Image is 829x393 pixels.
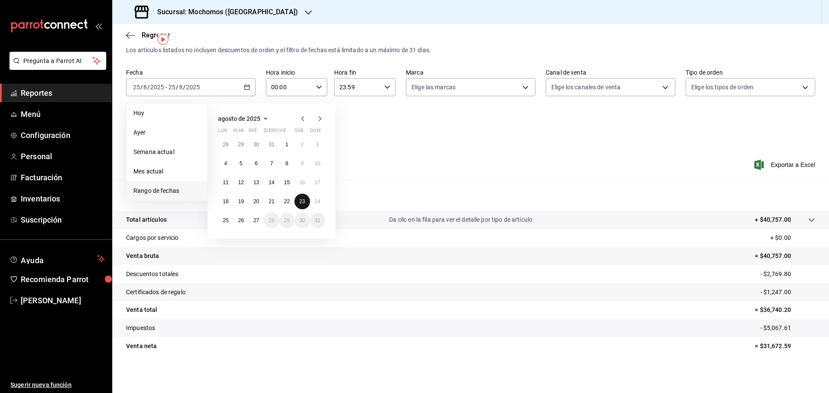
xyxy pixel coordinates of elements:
label: Fecha [126,69,256,75]
input: -- [179,84,183,91]
p: Venta bruta [126,252,159,261]
abbr: 12 de agosto de 2025 [238,179,244,185]
abbr: sábado [294,128,304,137]
input: ---- [186,84,200,91]
abbr: miércoles [249,128,257,137]
abbr: 28 de julio de 2025 [223,141,228,148]
span: / [147,84,150,91]
abbr: 30 de julio de 2025 [253,141,259,148]
button: 30 de julio de 2025 [249,137,264,152]
abbr: jueves [264,128,315,137]
abbr: 8 de agosto de 2025 [285,160,288,167]
button: 31 de agosto de 2025 [310,213,325,228]
p: Total artículos [126,215,167,224]
button: 2 de agosto de 2025 [294,137,310,152]
div: Los artículos listados no incluyen descuentos de orden y el filtro de fechas está limitado a un m... [126,46,815,55]
span: [PERSON_NAME] [21,295,105,306]
abbr: 19 de agosto de 2025 [238,198,244,204]
p: - $5,067.61 [760,324,815,333]
button: Pregunta a Parrot AI [9,52,106,70]
span: Configuración [21,129,105,141]
abbr: 11 de agosto de 2025 [223,179,228,185]
abbr: 2 de agosto de 2025 [301,141,304,148]
p: Da clic en la fila para ver el detalle por tipo de artículo [389,215,532,224]
label: Marca [406,69,535,75]
button: 17 de agosto de 2025 [310,175,325,190]
span: Sugerir nueva función [10,380,105,390]
button: 1 de agosto de 2025 [279,137,294,152]
span: Ayer [133,128,200,137]
p: = $40,757.00 [755,252,815,261]
abbr: martes [233,128,244,137]
span: Rango de fechas [133,186,200,195]
span: Personal [21,151,105,162]
button: 5 de agosto de 2025 [233,156,248,171]
p: Impuestos [126,324,155,333]
button: 25 de agosto de 2025 [218,213,233,228]
abbr: 17 de agosto de 2025 [315,179,320,185]
p: Descuentos totales [126,270,178,279]
button: 28 de agosto de 2025 [264,213,279,228]
span: Suscripción [21,214,105,226]
button: 26 de agosto de 2025 [233,213,248,228]
abbr: 22 de agosto de 2025 [284,198,290,204]
abbr: 25 de agosto de 2025 [223,217,228,223]
p: - $2,769.80 [760,270,815,279]
input: -- [143,84,147,91]
button: 23 de agosto de 2025 [294,194,310,209]
button: 28 de julio de 2025 [218,137,233,152]
button: Regresar [126,31,170,39]
abbr: 21 de agosto de 2025 [269,198,274,204]
abbr: viernes [279,128,286,137]
span: - [165,84,167,91]
button: 29 de julio de 2025 [233,137,248,152]
button: 10 de agosto de 2025 [310,156,325,171]
span: Exportar a Excel [756,160,815,170]
button: 16 de agosto de 2025 [294,175,310,190]
label: Hora fin [334,69,396,75]
abbr: 14 de agosto de 2025 [269,179,274,185]
abbr: 7 de agosto de 2025 [270,160,273,167]
abbr: 5 de agosto de 2025 [240,160,243,167]
button: 15 de agosto de 2025 [279,175,294,190]
abbr: 10 de agosto de 2025 [315,160,320,167]
span: / [183,84,186,91]
span: agosto de 2025 [218,115,260,122]
button: 8 de agosto de 2025 [279,156,294,171]
span: Ayuda [21,254,94,264]
span: Reportes [21,87,105,99]
abbr: 13 de agosto de 2025 [253,179,259,185]
span: Hoy [133,109,200,118]
p: - $1,247.00 [760,288,815,297]
button: 21 de agosto de 2025 [264,194,279,209]
abbr: 1 de agosto de 2025 [285,141,288,148]
p: Certificados de regalo [126,288,186,297]
span: Elige las marcas [411,83,456,91]
button: 20 de agosto de 2025 [249,194,264,209]
p: + $0.00 [770,233,815,242]
p: + $40,757.00 [755,215,791,224]
abbr: 16 de agosto de 2025 [299,179,305,185]
button: 19 de agosto de 2025 [233,194,248,209]
span: / [140,84,143,91]
button: 6 de agosto de 2025 [249,156,264,171]
abbr: lunes [218,128,227,137]
label: Hora inicio [266,69,327,75]
abbr: 15 de agosto de 2025 [284,179,290,185]
abbr: 28 de agosto de 2025 [269,217,274,223]
span: Mes actual [133,167,200,176]
button: 22 de agosto de 2025 [279,194,294,209]
abbr: 3 de agosto de 2025 [316,141,319,148]
abbr: 24 de agosto de 2025 [315,198,320,204]
button: 12 de agosto de 2025 [233,175,248,190]
button: 9 de agosto de 2025 [294,156,310,171]
p: Venta neta [126,342,157,351]
abbr: 23 de agosto de 2025 [299,198,305,204]
span: Semana actual [133,148,200,157]
abbr: 29 de julio de 2025 [238,141,244,148]
input: -- [133,84,140,91]
button: 24 de agosto de 2025 [310,194,325,209]
abbr: 31 de agosto de 2025 [315,217,320,223]
input: ---- [150,84,165,91]
button: 13 de agosto de 2025 [249,175,264,190]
